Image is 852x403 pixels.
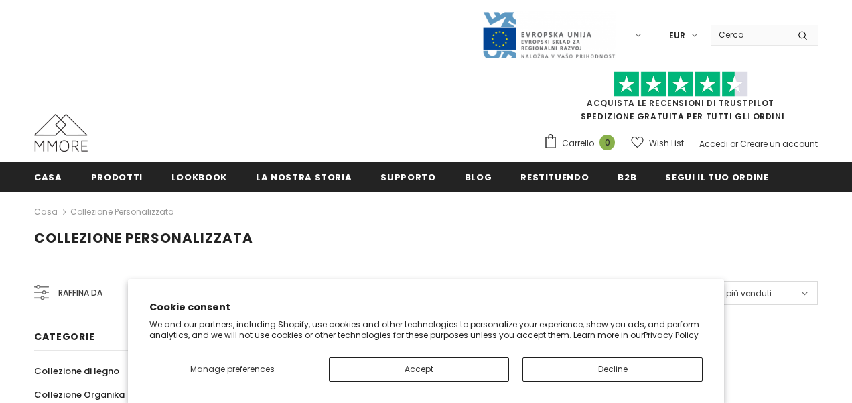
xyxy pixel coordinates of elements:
span: Manage preferences [190,363,275,375]
a: La nostra storia [256,162,352,192]
a: Segui il tuo ordine [665,162,768,192]
button: Decline [522,357,703,382]
span: or [730,138,738,150]
a: Blog [465,162,492,192]
img: Javni Razpis [482,11,616,60]
a: Restituendo [520,162,589,192]
span: Prodotti [91,171,143,184]
a: Casa [34,204,58,220]
span: Carrello [562,137,594,150]
a: B2B [618,162,636,192]
span: Blog [465,171,492,184]
a: Accedi [699,138,728,150]
a: supporto [380,162,435,192]
span: Wish List [649,137,684,150]
span: La nostra storia [256,171,352,184]
button: Accept [329,357,509,382]
a: Casa [34,162,62,192]
span: Lookbook [171,171,227,184]
span: 0 [599,135,615,150]
a: Creare un account [740,138,818,150]
a: Collezione personalizzata [70,206,174,217]
img: Casi MMORE [34,114,88,152]
a: Privacy Policy [644,329,699,341]
p: We and our partners, including Shopify, use cookies and other technologies to personalize your ex... [149,319,703,340]
span: supporto [380,171,435,184]
span: SPEDIZIONE GRATUITA PER TUTTI GLI ORDINI [543,77,818,122]
span: I più venduti [722,287,772,300]
h2: Cookie consent [149,300,703,314]
a: Lookbook [171,162,227,192]
span: Casa [34,171,62,184]
a: Acquista le recensioni di TrustPilot [587,97,774,109]
span: B2B [618,171,636,184]
span: Categorie [34,330,94,343]
button: Manage preferences [149,357,315,382]
span: Restituendo [520,171,589,184]
span: Collezione Organika [34,388,125,401]
input: Search Site [711,25,788,44]
span: Collezione di legno [34,365,119,378]
img: Fidati di Pilot Stars [614,71,748,97]
span: EUR [669,29,685,42]
a: Collezione di legno [34,359,119,383]
a: Wish List [631,131,684,155]
a: Prodotti [91,162,143,192]
span: Raffina da [58,286,102,300]
a: Carrello 0 [543,133,622,154]
a: Javni Razpis [482,29,616,40]
span: Collezione personalizzata [34,229,253,247]
span: Segui il tuo ordine [665,171,768,184]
